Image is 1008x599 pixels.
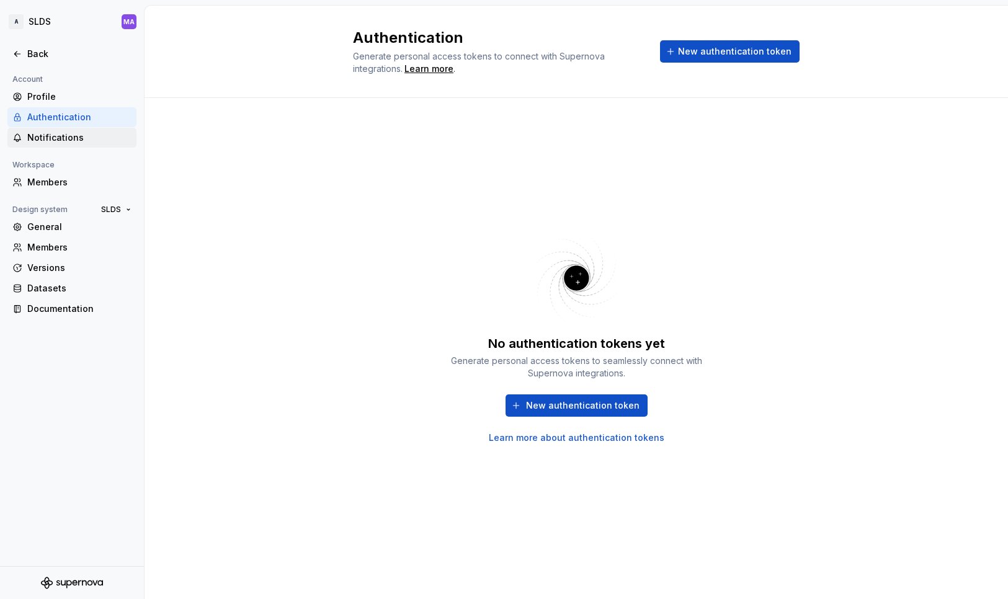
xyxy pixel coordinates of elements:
[7,87,136,107] a: Profile
[489,432,664,444] a: Learn more about authentication tokens
[27,111,132,123] div: Authentication
[123,17,135,27] div: MA
[27,176,132,189] div: Members
[7,107,136,127] a: Authentication
[29,16,51,28] div: SLDS
[678,45,792,58] span: New authentication token
[353,28,645,48] h2: Authentication
[7,278,136,298] a: Datasets
[506,394,648,417] button: New authentication token
[7,128,136,148] a: Notifications
[7,217,136,237] a: General
[403,64,455,74] span: .
[7,258,136,278] a: Versions
[27,131,132,144] div: Notifications
[27,91,132,103] div: Profile
[2,8,141,35] button: ASLDSMA
[7,158,60,172] div: Workspace
[27,262,132,274] div: Versions
[446,355,707,379] div: Generate personal access tokens to seamlessly connect with Supernova integrations.
[27,48,132,60] div: Back
[7,202,73,217] div: Design system
[41,577,103,589] svg: Supernova Logo
[488,335,665,352] div: No authentication tokens yet
[27,221,132,233] div: General
[7,72,48,87] div: Account
[404,63,453,75] a: Learn more
[7,299,136,319] a: Documentation
[9,14,24,29] div: A
[101,205,121,215] span: SLDS
[7,237,136,257] a: Members
[27,241,132,254] div: Members
[7,44,136,64] a: Back
[27,303,132,315] div: Documentation
[526,399,640,412] span: New authentication token
[7,172,136,192] a: Members
[353,51,607,74] span: Generate personal access tokens to connect with Supernova integrations.
[660,40,800,63] button: New authentication token
[27,282,132,295] div: Datasets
